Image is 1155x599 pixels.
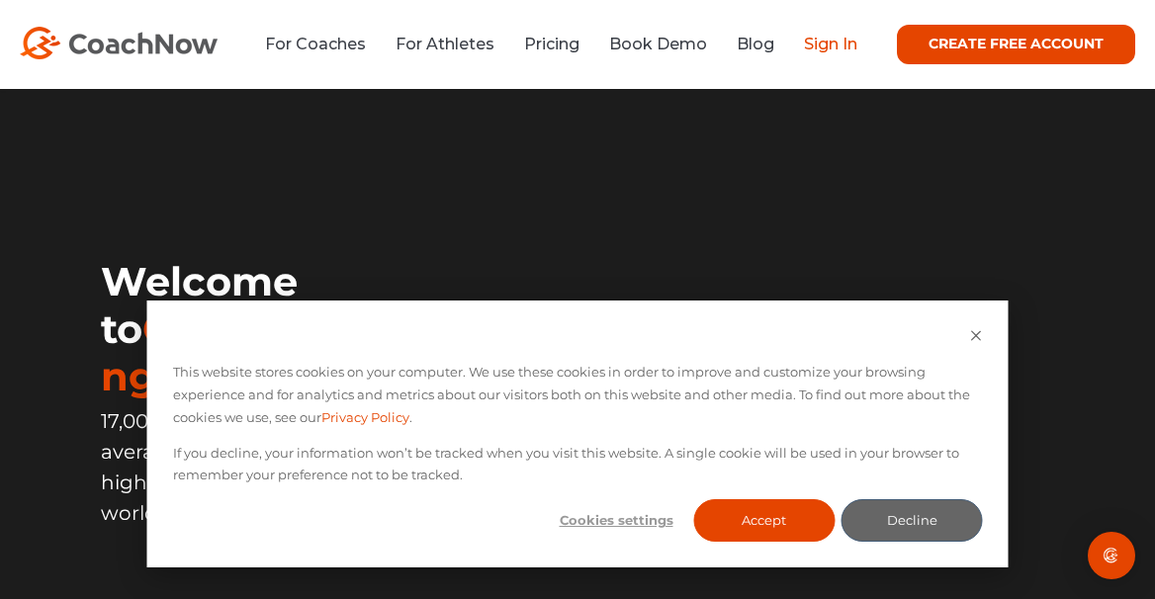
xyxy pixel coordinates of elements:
span: ConnectedCoaching [101,304,509,400]
a: CREATE FREE ACCOUNT [897,25,1135,64]
p: If you decline, your information won’t be tracked when you visit this website. A single cookie wi... [173,442,983,487]
a: Book Demo [609,35,707,53]
p: This website stores cookies on your computer. We use these cookies in order to improve and custom... [173,361,983,428]
a: Pricing [524,35,579,53]
button: Decline [842,499,983,542]
h1: Welcome to [101,258,534,400]
a: Blog [737,35,774,53]
div: Open Intercom Messenger [1088,532,1135,579]
a: Sign In [804,35,857,53]
button: Dismiss cookie banner [970,326,983,349]
a: Privacy Policy [321,406,409,429]
button: Accept [693,499,835,542]
div: Cookie banner [147,300,1009,567]
a: For Athletes [396,35,494,53]
span: 17,000+ ⭐️⭐️⭐️⭐️⭐️ reviews, 4.9 average rating – CoachNow is the highest rated coaching app in th... [101,409,439,525]
img: CoachNow Logo [20,27,218,59]
button: Cookies settings [546,499,687,542]
a: For Coaches [265,35,366,53]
